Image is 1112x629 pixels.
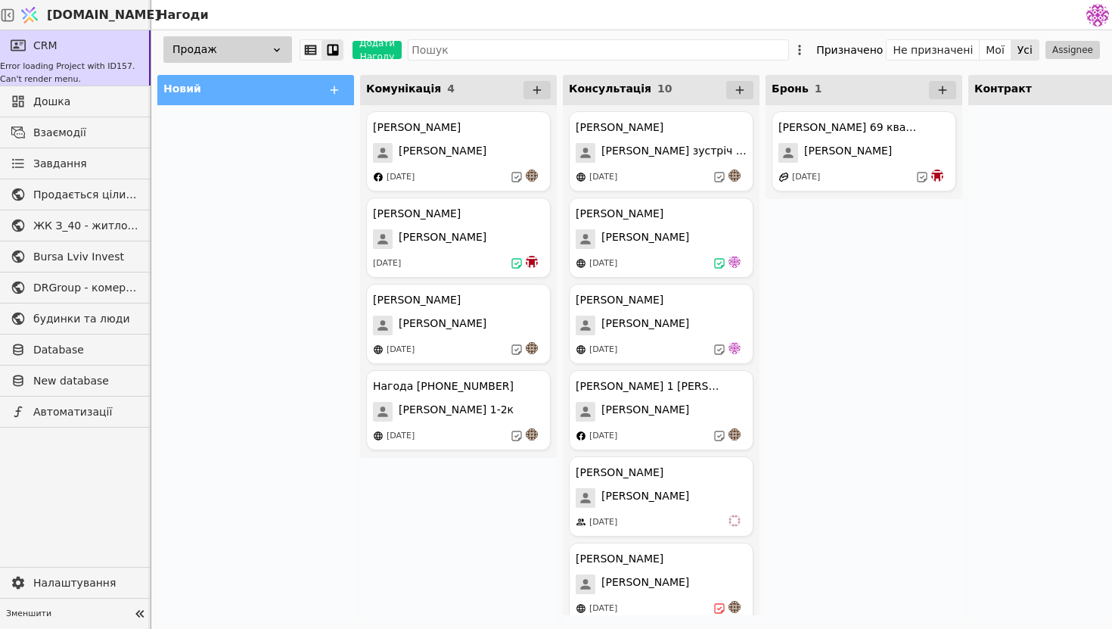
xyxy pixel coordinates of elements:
div: [PERSON_NAME] 1 [PERSON_NAME][PERSON_NAME][DATE]an [569,370,753,450]
span: Контракт [974,83,1032,95]
span: Bursa Lviv Invest [33,249,138,265]
span: Консультація [569,83,651,95]
img: an [526,428,538,441]
img: online-store.svg [373,344,384,355]
a: Взаємодії [3,120,146,145]
div: [DATE] [589,257,617,270]
span: New database [33,373,138,389]
div: [PERSON_NAME] [373,120,461,135]
div: [PERSON_NAME] [373,206,461,222]
div: Нагода [PHONE_NUMBER] [373,378,514,394]
div: [DATE] [589,430,617,443]
div: [PERSON_NAME] [576,551,663,567]
span: [PERSON_NAME] [399,229,486,249]
img: Logo [18,1,41,30]
span: Зменшити [6,608,129,621]
img: an [728,601,741,613]
a: будинки та люди [3,307,146,331]
div: [DATE] [589,171,617,184]
span: [PERSON_NAME] [804,143,892,163]
span: Продається цілий будинок [PERSON_NAME] нерухомість [33,187,138,203]
img: an [526,342,538,354]
span: [PERSON_NAME] [601,575,689,594]
span: 1 [815,83,822,95]
span: [PERSON_NAME] [601,488,689,508]
div: [PERSON_NAME][PERSON_NAME][DATE]an [366,284,551,364]
img: 137b5da8a4f5046b86490006a8dec47a [1086,4,1109,26]
div: [DATE] [589,603,617,615]
img: facebook.svg [576,431,586,441]
img: online-store.svg [576,258,586,269]
a: CRM [3,33,146,58]
button: Assignee [1045,41,1100,59]
button: Не призначені [887,39,980,61]
img: online-store.svg [576,172,586,182]
div: Нагода [PHONE_NUMBER][PERSON_NAME] 1-2к[DATE]an [366,370,551,450]
a: New database [3,369,146,393]
span: [PERSON_NAME] [601,229,689,249]
span: [PERSON_NAME] [399,316,486,335]
div: [DATE] [589,344,617,357]
a: Дошка [3,89,146,114]
div: [PERSON_NAME] [576,206,663,222]
a: Bursa Lviv Invest [3,244,146,269]
span: Завдання [33,156,87,172]
img: online-store.svg [373,431,384,441]
img: de [728,256,741,268]
div: [PERSON_NAME][PERSON_NAME] зустріч 13.08[DATE]an [569,111,753,192]
img: people.svg [576,517,586,528]
img: an [728,170,741,182]
span: [PERSON_NAME] [601,402,689,422]
div: [PERSON_NAME] 69 квартира [778,120,922,135]
span: Комунікація [366,83,441,95]
a: DRGroup - комерційна нерухоомість [3,276,146,300]
img: affiliate-program.svg [778,172,789,182]
span: DRGroup - комерційна нерухоомість [33,280,138,296]
span: 10 [657,83,672,95]
span: Налаштування [33,575,138,591]
span: Автоматизації [33,404,138,420]
span: ЖК З_40 - житлова та комерційна нерухомість класу Преміум [33,218,138,234]
div: [DATE] [387,344,415,357]
div: [PERSON_NAME][PERSON_NAME][DATE]bo [366,198,551,278]
a: Database [3,338,146,362]
div: [DATE] [387,430,415,443]
a: ЖК З_40 - житлова та комерційна нерухомість класу Преміум [3,213,146,238]
div: [PERSON_NAME] [576,292,663,308]
div: [DATE] [792,171,820,184]
div: [PERSON_NAME] [373,292,461,308]
input: Пошук [408,39,789,61]
span: [PERSON_NAME] [399,143,486,163]
span: Бронь [772,83,809,95]
div: [PERSON_NAME][PERSON_NAME][DATE]de [569,284,753,364]
div: [PERSON_NAME] [576,120,663,135]
span: Database [33,342,138,358]
button: Додати Нагоду [353,41,402,59]
img: de [728,342,741,354]
a: Продається цілий будинок [PERSON_NAME] нерухомість [3,182,146,207]
div: [PERSON_NAME] 1 [PERSON_NAME] [576,378,719,394]
span: будинки та люди [33,311,138,327]
span: [PERSON_NAME] [601,316,689,335]
div: [PERSON_NAME][PERSON_NAME][DATE]an [569,543,753,623]
a: Автоматизації [3,400,146,424]
a: [DOMAIN_NAME] [15,1,151,30]
img: bo [526,256,538,268]
div: [PERSON_NAME][PERSON_NAME][DATE]an [366,111,551,192]
div: [PERSON_NAME][PERSON_NAME][DATE]de [569,198,753,278]
div: Призначено [816,39,883,61]
span: [PERSON_NAME] зустріч 13.08 [601,143,747,163]
button: Усі [1011,39,1039,61]
div: [DATE] [589,516,617,529]
a: Налаштування [3,571,146,595]
img: vi [728,515,741,527]
img: an [728,428,741,441]
span: Новий [163,83,201,95]
h2: Нагоди [151,6,209,24]
span: [PERSON_NAME] 1-2к [399,402,514,422]
span: [DOMAIN_NAME] [47,6,160,24]
span: 4 [447,83,455,95]
a: Завдання [3,151,146,176]
img: an [526,170,538,182]
div: [DATE] [387,171,415,184]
